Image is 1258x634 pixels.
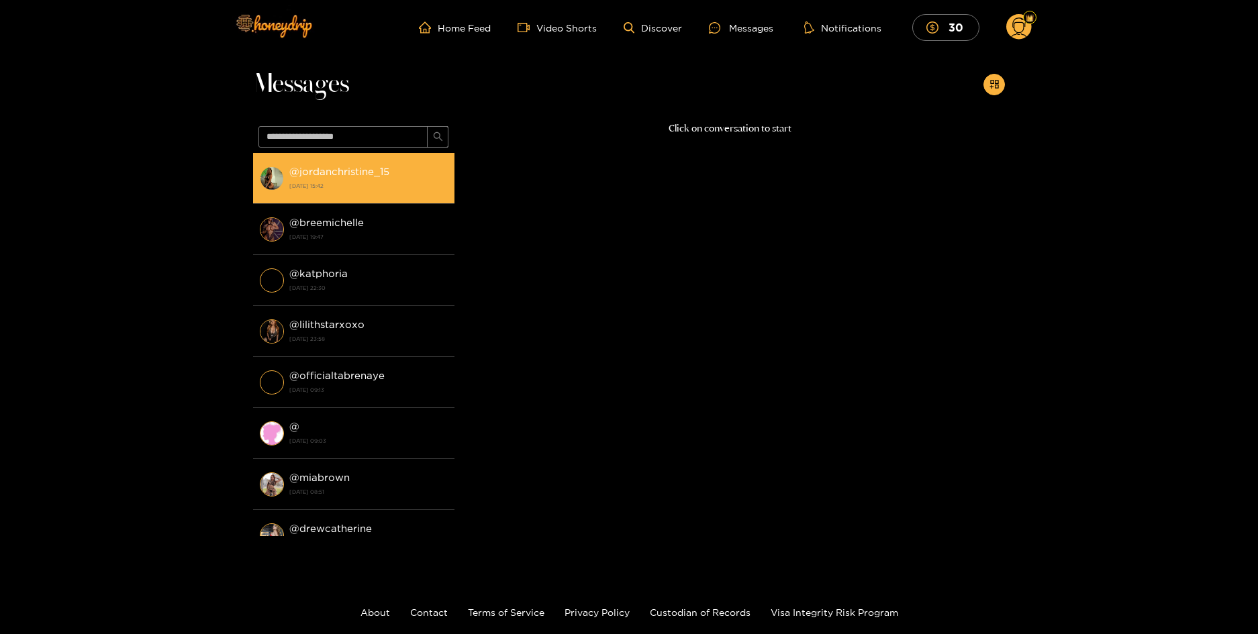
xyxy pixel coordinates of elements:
[518,21,536,34] span: video-camera
[289,384,448,396] strong: [DATE] 09:13
[427,126,448,148] button: search
[253,68,349,101] span: Messages
[289,523,372,534] strong: @ drewcatherine
[289,166,389,177] strong: @ jordanchristine_15
[289,217,364,228] strong: @ breemichelle
[800,21,885,34] button: Notifications
[454,121,1005,136] p: Click on conversation to start
[709,20,773,36] div: Messages
[468,607,544,617] a: Terms of Service
[410,607,448,617] a: Contact
[289,319,365,330] strong: @ lilithstarxoxo
[650,607,751,617] a: Custodian of Records
[289,370,385,381] strong: @ officialtabrenaye
[289,486,448,498] strong: [DATE] 08:51
[624,22,682,34] a: Discover
[518,21,597,34] a: Video Shorts
[565,607,630,617] a: Privacy Policy
[289,435,448,447] strong: [DATE] 09:03
[289,421,299,432] strong: @
[289,282,448,294] strong: [DATE] 22:30
[260,370,284,394] img: conversation
[983,74,1005,95] button: appstore-add
[989,79,1000,91] span: appstore-add
[926,21,945,34] span: dollar
[771,607,898,617] a: Visa Integrity Risk Program
[260,472,284,496] img: conversation
[289,231,448,243] strong: [DATE] 19:47
[260,268,284,293] img: conversation
[289,333,448,345] strong: [DATE] 23:58
[419,21,438,34] span: home
[912,14,979,40] button: 30
[260,319,284,344] img: conversation
[433,131,443,143] span: search
[1026,14,1034,22] img: Fan Level
[260,166,284,191] img: conversation
[289,180,448,192] strong: [DATE] 15:42
[289,472,350,483] strong: @ miabrown
[260,217,284,242] img: conversation
[360,607,390,617] a: About
[947,20,965,34] mark: 30
[260,421,284,445] img: conversation
[260,523,284,547] img: conversation
[289,268,348,279] strong: @ katphoria
[419,21,491,34] a: Home Feed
